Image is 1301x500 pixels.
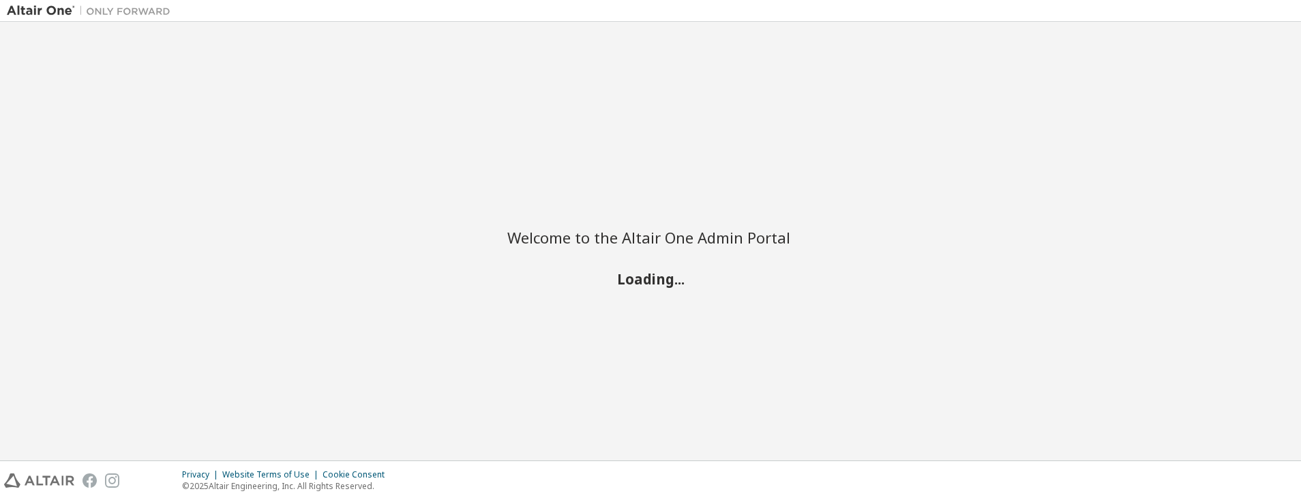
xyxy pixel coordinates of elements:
img: altair_logo.svg [4,473,74,488]
div: Privacy [182,469,222,480]
img: instagram.svg [105,473,119,488]
img: facebook.svg [83,473,97,488]
div: Website Terms of Use [222,469,323,480]
p: © 2025 Altair Engineering, Inc. All Rights Reserved. [182,480,393,492]
div: Cookie Consent [323,469,393,480]
img: Altair One [7,4,177,18]
h2: Welcome to the Altair One Admin Portal [507,228,794,247]
h2: Loading... [507,269,794,287]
